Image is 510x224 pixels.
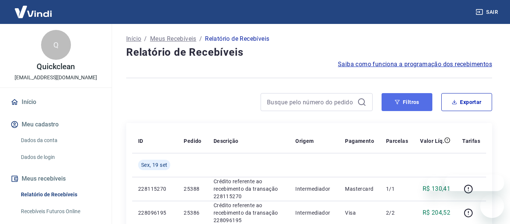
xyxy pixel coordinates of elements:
p: Pedido [184,137,201,145]
a: Relatório de Recebíveis [18,187,103,202]
iframe: Botão para abrir a janela de mensagens [480,194,504,218]
p: 25386 [184,209,201,217]
a: Início [126,34,141,43]
button: Meus recebíveis [9,171,103,187]
div: Q [41,30,71,60]
p: Crédito referente ao recebimento da transação 228096195 [214,202,283,224]
p: 25388 [184,185,201,193]
p: Intermediador [295,209,333,217]
p: Quickclean [37,63,75,71]
a: Dados de login [18,150,103,165]
a: Início [9,94,103,110]
a: Recebíveis Futuros Online [18,204,103,219]
button: Exportar [441,93,492,111]
p: Pagamento [345,137,374,145]
p: R$ 130,41 [423,184,451,193]
p: ID [138,137,143,145]
p: / [144,34,147,43]
p: Intermediador [295,185,333,193]
p: 228096195 [138,209,172,217]
p: Visa [345,209,374,217]
p: Origem [295,137,314,145]
p: Valor Líq. [420,137,444,145]
h4: Relatório de Recebíveis [126,45,492,60]
p: Crédito referente ao recebimento da transação 228115270 [214,178,283,200]
iframe: Fechar mensagem [427,176,442,191]
p: Descrição [214,137,239,145]
button: Filtros [382,93,432,111]
iframe: Mensagem da empresa [445,175,504,191]
a: Meus Recebíveis [150,34,196,43]
span: Sex, 19 set [141,161,167,169]
img: Vindi [9,0,57,23]
button: Meu cadastro [9,116,103,133]
p: Mastercard [345,185,374,193]
p: Tarifas [462,137,480,145]
p: Parcelas [386,137,408,145]
p: [EMAIL_ADDRESS][DOMAIN_NAME] [15,74,97,82]
p: / [199,34,202,43]
button: Sair [474,5,501,19]
a: Saiba como funciona a programação dos recebimentos [338,60,492,69]
p: R$ 204,52 [423,208,451,217]
p: 1/1 [386,185,408,193]
input: Busque pelo número do pedido [267,96,354,108]
p: 2/2 [386,209,408,217]
p: 228115270 [138,185,172,193]
a: Dados da conta [18,133,103,148]
p: Relatório de Recebíveis [205,34,269,43]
